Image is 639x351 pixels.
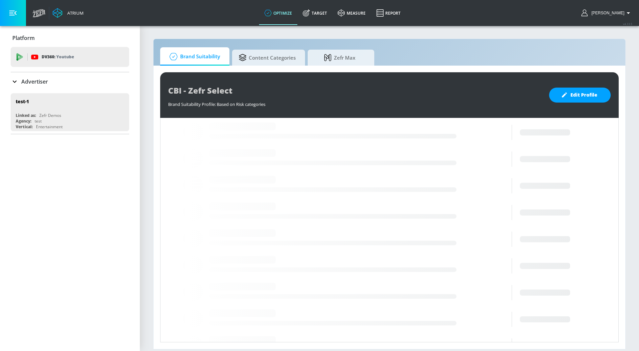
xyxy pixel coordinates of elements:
[16,113,36,118] div: Linked as:
[56,53,74,60] p: Youtube
[332,1,371,25] a: measure
[11,93,129,131] div: test-1Linked as:Zefr DemosAgency:testVertical:Entertainment
[259,1,297,25] a: optimize
[65,10,84,16] div: Atrium
[11,47,129,67] div: DV360: Youtube
[42,53,74,61] p: DV360:
[16,98,29,105] div: test-1
[11,29,129,47] div: Platform
[21,78,48,85] p: Advertiser
[16,118,31,124] div: Agency:
[39,113,61,118] div: Zefr Demos
[16,124,33,130] div: Vertical:
[36,124,63,130] div: Entertainment
[12,34,35,42] p: Platform
[239,50,296,66] span: Content Categories
[623,22,632,26] span: v 4.33.5
[167,49,220,65] span: Brand Suitability
[581,9,632,17] button: [PERSON_NAME]
[168,98,542,107] div: Brand Suitability Profile: Based on Risk categories
[562,91,597,99] span: Edit Profile
[314,50,365,66] span: Zefr Max
[53,8,84,18] a: Atrium
[35,118,42,124] div: test
[549,88,611,103] button: Edit Profile
[589,11,624,15] span: login as: carolyn.xue@zefr.com
[371,1,406,25] a: Report
[297,1,332,25] a: Target
[11,72,129,91] div: Advertiser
